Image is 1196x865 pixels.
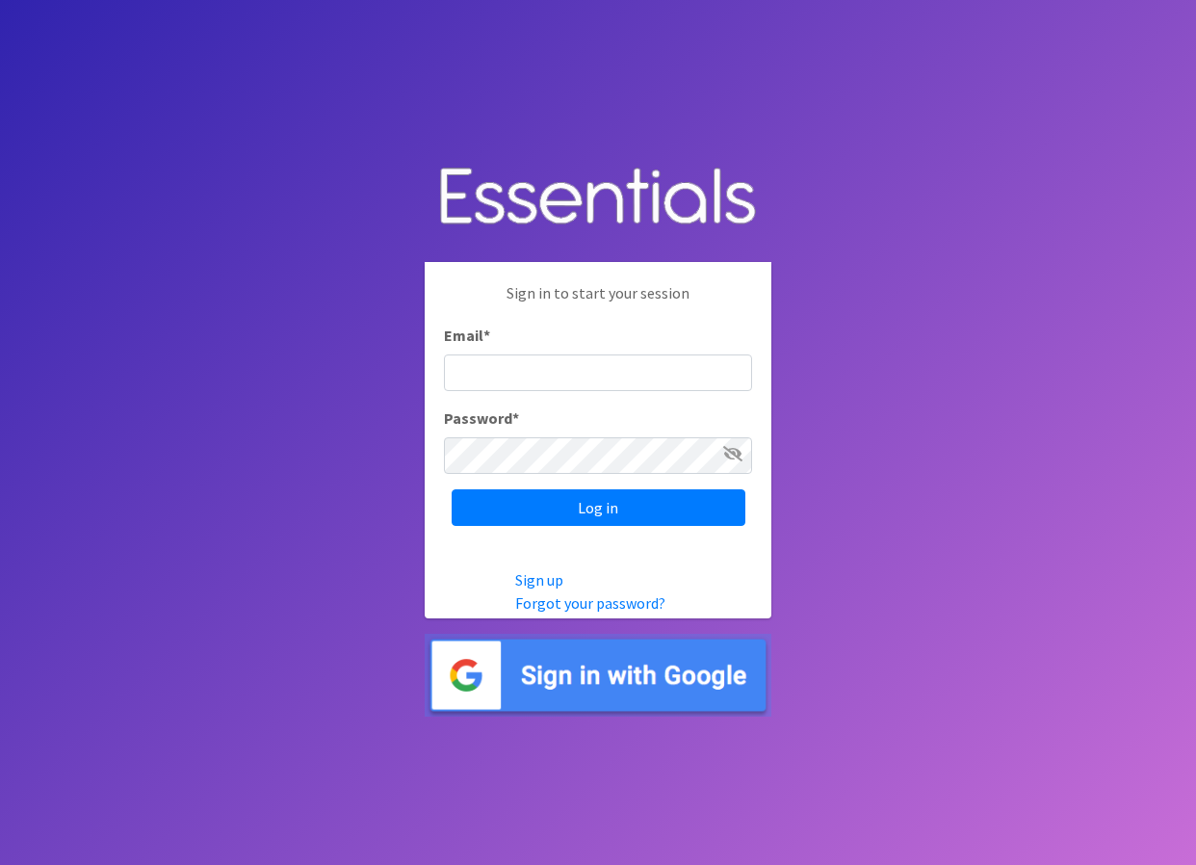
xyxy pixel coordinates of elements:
a: Sign up [515,570,563,590]
input: Log in [452,489,745,526]
abbr: required [483,326,490,345]
img: Human Essentials [425,148,771,248]
img: Sign in with Google [425,634,771,718]
p: Sign in to start your session [444,281,752,324]
label: Password [444,406,519,430]
a: Forgot your password? [515,593,665,613]
abbr: required [512,408,519,428]
label: Email [444,324,490,347]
